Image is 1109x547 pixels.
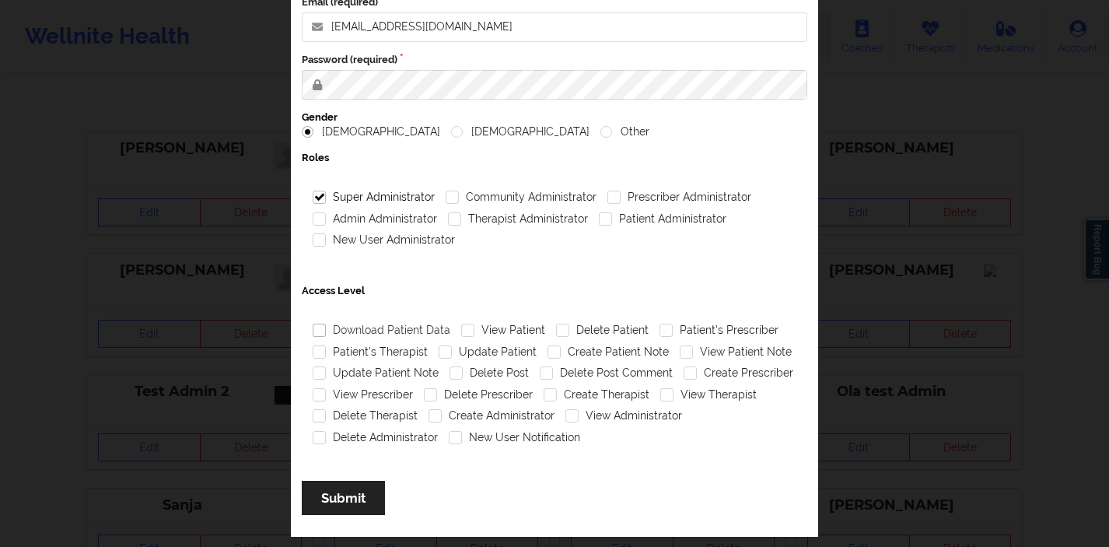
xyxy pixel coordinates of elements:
label: Community Administrator [446,191,596,204]
label: Create Therapist [544,388,649,401]
label: Create Prescriber [684,366,793,380]
label: Therapist Administrator [448,212,588,226]
label: Other [600,125,649,139]
label: View Therapist [660,388,757,401]
label: Delete Prescriber [424,388,533,401]
label: Download Patient Data [313,324,450,337]
label: Admin Administrator [313,212,437,226]
label: Delete Post Comment [540,366,673,380]
label: Roles [302,151,807,165]
label: Password (required) [302,53,807,67]
label: Patient's Prescriber [659,324,778,337]
label: Create Patient Note [548,345,669,359]
label: [DEMOGRAPHIC_DATA] [451,125,589,139]
label: Prescriber Administrator [607,191,751,204]
label: View Administrator [565,409,682,423]
button: Submit [302,481,385,514]
label: Super Administrator [313,191,435,204]
label: New User Administrator [313,233,455,247]
label: Delete Post [450,366,529,380]
label: View Prescriber [313,388,413,401]
label: New User Notification [449,431,580,444]
label: Update Patient Note [313,366,439,380]
label: Create Administrator [429,409,554,423]
label: Access Level [302,284,807,298]
label: [DEMOGRAPHIC_DATA] [302,125,440,139]
label: Delete Administrator [313,431,438,444]
label: View Patient Note [680,345,792,359]
label: Patient Administrator [599,212,726,226]
input: Email address [302,12,807,42]
label: Patient's Therapist [313,345,428,359]
label: Gender [302,110,807,124]
label: Delete Patient [556,324,649,337]
label: Update Patient [439,345,537,359]
label: Delete Therapist [313,409,418,423]
label: View Patient [461,324,545,337]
